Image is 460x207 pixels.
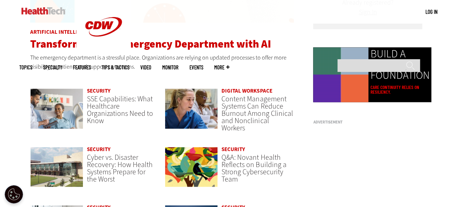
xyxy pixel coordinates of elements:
[370,85,429,94] a: Care continuity relies on resiliency.
[221,94,293,133] a: Content Management Systems Can Reduce Burnout Among Clinical and Nonclinical Workers
[21,7,65,15] img: Home
[162,65,179,70] a: MonITor
[30,88,84,136] a: Doctor speaking with patient
[165,88,218,136] a: nurses talk in front of desktop computer
[221,153,286,184] a: Q&A: Novant Health Reflects on Building a Strong Cybersecurity Team
[87,94,153,126] a: SSE Capabilities: What Healthcare Organizations Need to Know
[30,147,84,194] a: University of Vermont Medical Center’s main campus
[102,65,129,70] a: Tips & Tactics
[76,48,131,56] a: CDW
[165,88,218,129] img: nurses talk in front of desktop computer
[73,65,91,70] a: Features
[43,65,62,70] span: Specialty
[189,65,203,70] a: Events
[425,8,437,16] div: User menu
[165,147,218,194] a: abstract illustration of a tree
[425,8,437,15] a: Log in
[30,147,84,187] img: University of Vermont Medical Center’s main campus
[19,65,32,70] span: Topics
[87,87,111,94] a: Security
[313,120,422,124] h3: Advertisement
[5,185,23,203] button: Open Preferences
[221,146,245,153] a: Security
[165,147,218,187] img: abstract illustration of a tree
[140,65,151,70] a: Video
[87,146,111,153] a: Security
[30,88,84,129] img: Doctor speaking with patient
[214,65,229,70] span: More
[87,153,153,184] a: Cyber vs. Disaster Recovery: How Health Systems Prepare for the Worst
[221,87,272,94] a: Digital Workspace
[5,185,23,203] div: Cookie Settings
[313,47,368,102] img: Colorful animated shapes
[370,49,429,81] a: BUILD A SECURE FOUNDATION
